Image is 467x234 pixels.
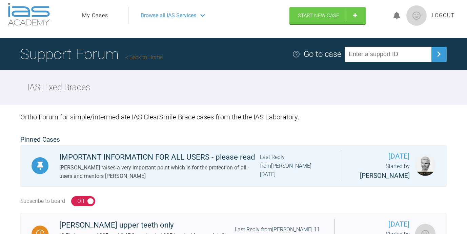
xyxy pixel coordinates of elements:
a: Logout [432,11,455,20]
span: [DATE] [350,151,410,162]
div: Last Reply from [PERSON_NAME] [DATE] [260,153,328,179]
div: Go to case [304,48,341,61]
a: My Cases [82,11,108,20]
a: Back to Home [125,54,163,61]
h2: Pinned Cases [20,135,447,145]
h2: IAS Fixed Braces [27,80,90,95]
div: [PERSON_NAME] upper teeth only [59,219,235,231]
span: Start New Case [298,13,339,19]
div: Ortho Forum for simple/intermediate IAS ClearSmile Brace cases from the the IAS Laboratory. [20,105,447,129]
img: chevronRight.28bd32b0.svg [433,49,444,60]
img: Ross Hobson [415,156,435,176]
span: [DATE] [346,219,410,230]
h1: Support Forum [20,42,163,66]
div: Off [77,197,84,206]
div: [PERSON_NAME] raises a very important point which is for the protection of all - users and mentor... [59,163,260,181]
div: Subscribe to board [20,197,65,206]
img: Pinned [36,162,44,170]
a: Start New Case [289,7,366,24]
img: help.e70b9f3d.svg [292,50,300,58]
div: Started by [350,162,410,181]
input: Enter a support ID [345,47,431,62]
span: Browse all IAS Services [141,11,196,20]
img: logo-light.3e3ef733.png [8,3,50,26]
img: profile.png [406,5,427,26]
div: IMPORTANT INFORMATION FOR ALL USERS - please read [59,151,260,163]
a: PinnedIMPORTANT INFORMATION FOR ALL USERS - please read[PERSON_NAME] raises a very important poin... [20,145,447,187]
span: [PERSON_NAME] [360,172,410,180]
